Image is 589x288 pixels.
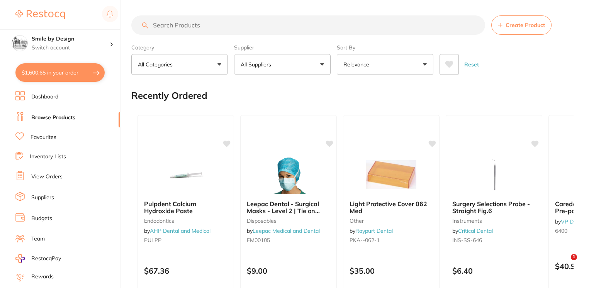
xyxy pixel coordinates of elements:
small: endodontics [144,218,227,224]
button: All Suppliers [234,54,331,75]
img: Surgery Selections Probe - Straight Fig.6 [469,156,519,194]
input: Search Products [131,15,485,35]
small: FM00105 [247,237,330,243]
small: disposables [247,218,330,224]
label: Sort By [337,44,433,51]
p: $67.36 [144,266,227,275]
a: AHP Dental and Medical [150,227,210,234]
span: Create Product [506,22,545,28]
p: All Categories [138,61,176,68]
b: Leepac Dental - Surgical Masks - Level 2 | Tie on (Blue) - High Quality Dental Product [247,200,330,215]
a: RestocqPay [15,254,61,263]
p: Switch account [32,44,110,52]
img: Restocq Logo [15,10,65,19]
img: Pulpdent Calcium Hydroxide Paste [161,156,211,194]
img: Smile by Design [12,36,27,51]
button: $1,600.65 in your order [15,63,105,82]
p: $9.00 [247,266,330,275]
p: All Suppliers [241,61,274,68]
small: other [350,218,433,224]
button: All Categories [131,54,228,75]
b: Light Protective Cover 062 Med [350,200,433,215]
label: Category [131,44,228,51]
a: View Orders [31,173,63,181]
a: Restocq Logo [15,6,65,24]
button: Relevance [337,54,433,75]
span: by [247,227,320,234]
h2: Recently Ordered [131,90,207,101]
b: Surgery Selections Probe - Straight Fig.6 [452,200,536,215]
span: by [350,227,393,234]
small: PKA--062-1 [350,237,433,243]
img: RestocqPay [15,254,25,263]
img: Leepac Dental - Surgical Masks - Level 2 | Tie on (Blue) - High Quality Dental Product [263,156,314,194]
span: by [452,227,493,234]
p: $6.40 [452,266,536,275]
a: Team [31,235,45,243]
h4: Smile by Design [32,35,110,43]
small: PULPP [144,237,227,243]
a: Raypurt Dental [355,227,393,234]
a: Favourites [31,134,56,141]
a: Budgets [31,215,52,222]
a: Inventory Lists [30,153,66,161]
img: Light Protective Cover 062 Med [366,156,416,194]
span: RestocqPay [31,255,61,263]
button: Reset [462,54,481,75]
button: Create Product [491,15,552,35]
b: Pulpdent Calcium Hydroxide Paste [144,200,227,215]
label: Supplier [234,44,331,51]
a: Suppliers [31,194,54,202]
a: Leepac Medical and Dental [253,227,320,234]
small: INS-SS-646 [452,237,536,243]
small: instruments [452,218,536,224]
iframe: Intercom live chat [555,254,574,273]
span: 1 [571,254,577,260]
a: Rewards [31,273,54,281]
p: $35.00 [350,266,433,275]
p: Relevance [343,61,372,68]
a: Critical Dental [458,227,493,234]
a: Dashboard [31,93,58,101]
a: Browse Products [31,114,75,122]
span: by [144,227,210,234]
